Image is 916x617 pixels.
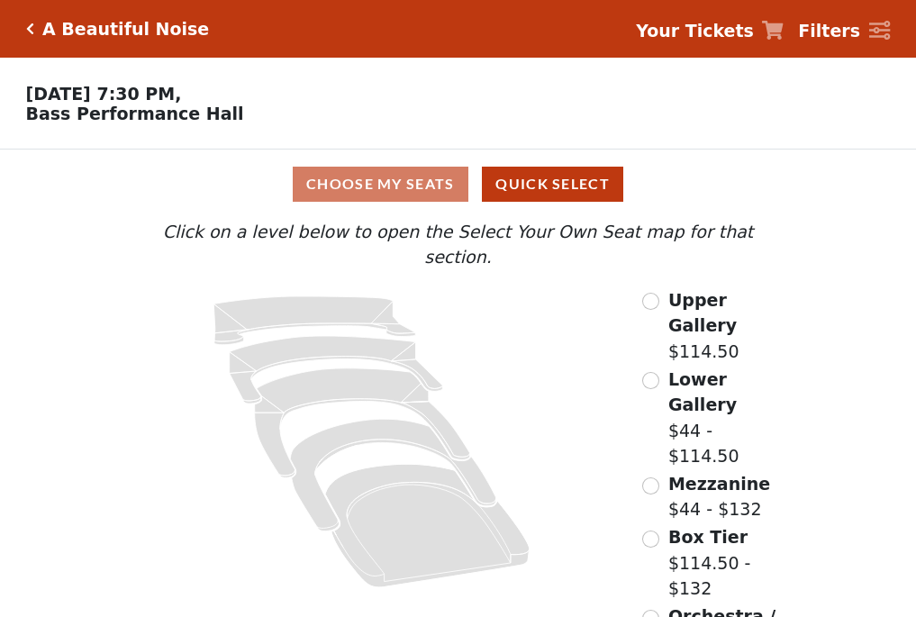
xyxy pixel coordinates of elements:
[127,219,788,270] p: Click on a level below to open the Select Your Own Seat map for that section.
[668,474,770,494] span: Mezzanine
[798,21,860,41] strong: Filters
[798,18,890,44] a: Filters
[482,167,623,202] button: Quick Select
[230,336,443,404] path: Lower Gallery - Seats Available: 37
[668,369,737,415] span: Lower Gallery
[668,524,789,602] label: $114.50 - $132
[214,296,416,345] path: Upper Gallery - Seats Available: 259
[668,367,789,469] label: $44 - $114.50
[636,18,784,44] a: Your Tickets
[326,464,531,587] path: Orchestra / Parterre Circle - Seats Available: 9
[668,527,748,547] span: Box Tier
[26,23,34,35] a: Click here to go back to filters
[668,287,789,365] label: $114.50
[668,471,770,522] label: $44 - $132
[42,19,209,40] h5: A Beautiful Noise
[636,21,754,41] strong: Your Tickets
[668,290,737,336] span: Upper Gallery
